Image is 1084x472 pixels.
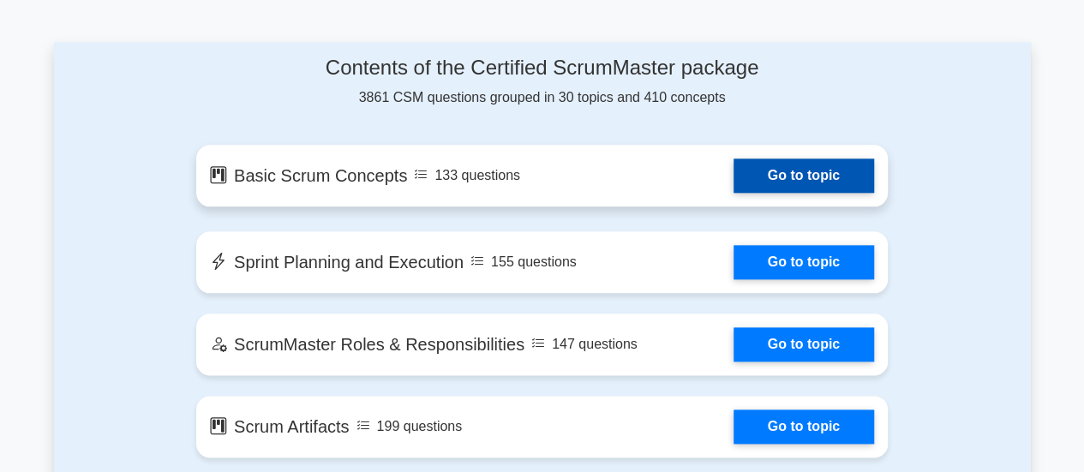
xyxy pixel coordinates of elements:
[196,56,888,81] h4: Contents of the Certified ScrumMaster package
[734,158,874,193] a: Go to topic
[734,409,874,444] a: Go to topic
[196,56,888,108] div: 3861 CSM questions grouped in 30 topics and 410 concepts
[734,327,874,361] a: Go to topic
[734,245,874,279] a: Go to topic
